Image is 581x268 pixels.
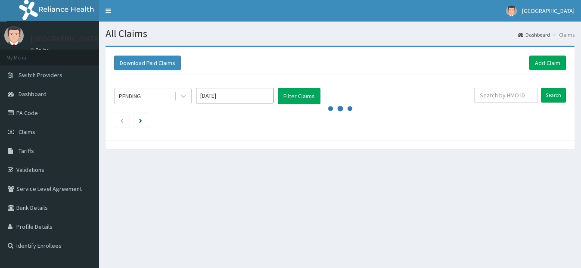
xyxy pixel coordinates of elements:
[196,88,273,103] input: Select Month and Year
[474,88,538,103] input: Search by HMO ID
[120,116,124,124] a: Previous page
[529,56,566,70] a: Add Claim
[106,28,575,39] h1: All Claims
[119,92,141,100] div: PENDING
[114,56,181,70] button: Download Paid Claims
[522,7,575,15] span: [GEOGRAPHIC_DATA]
[518,31,550,38] a: Dashboard
[19,71,62,79] span: Switch Providers
[4,26,24,45] img: User Image
[30,47,51,53] a: Online
[541,88,566,103] input: Search
[19,147,34,155] span: Tariffs
[278,88,320,104] button: Filter Claims
[327,96,353,122] svg: audio-loading
[551,31,575,38] li: Claims
[506,6,517,16] img: User Image
[19,128,35,136] span: Claims
[30,35,101,43] p: [GEOGRAPHIC_DATA]
[139,116,142,124] a: Next page
[19,90,47,98] span: Dashboard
